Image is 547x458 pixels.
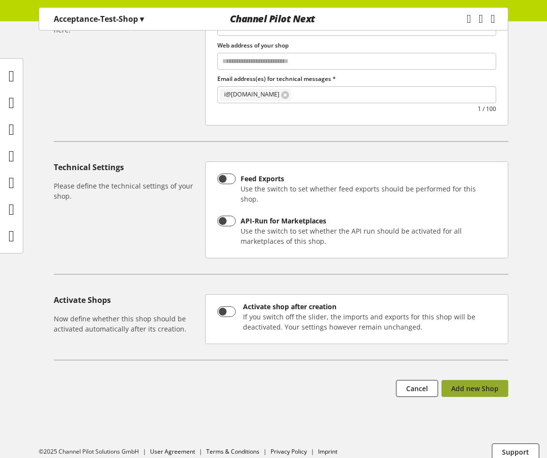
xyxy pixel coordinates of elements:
[406,383,428,394] span: Cancel
[241,216,493,226] div: API-Run for Marketplaces
[150,447,195,456] a: User Agreement
[318,447,337,456] a: Imprint
[54,181,201,201] h6: Please define the technical settings of your shop.
[441,380,508,397] button: Add new Shop
[217,75,496,83] label: Email address(es) for technical messages *
[217,41,289,49] span: Web address of your shop
[396,380,438,397] a: Cancel
[140,14,144,24] span: ▾
[206,447,259,456] a: Terms & Conditions
[39,7,508,31] nav: main navigation
[241,174,493,184] div: Feed Exports
[502,447,529,457] span: Support
[271,447,307,456] a: Privacy Policy
[54,294,201,306] h5: Activate Shops
[54,314,201,334] h6: Now define whether this shop should be activated automatically after its creation.
[39,447,150,456] li: ©2025 Channel Pilot Solutions GmbH
[451,383,499,394] span: Add new Shop
[241,184,493,204] div: Use the switch to set whether feed exports should be performed for this shop.
[241,226,493,246] div: Use the switch to set whether the API run should be activated for all marketplaces of this shop.
[243,312,496,332] p: If you switch off the slider, the imports and exports for this shop will be deactivated. Your set...
[54,161,201,173] h5: Technical Settings
[54,13,144,25] p: Acceptance-Test-Shop
[243,301,496,312] p: Activate shop after creation
[224,90,279,99] span: i@[DOMAIN_NAME]
[478,105,496,113] small: 1 / 100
